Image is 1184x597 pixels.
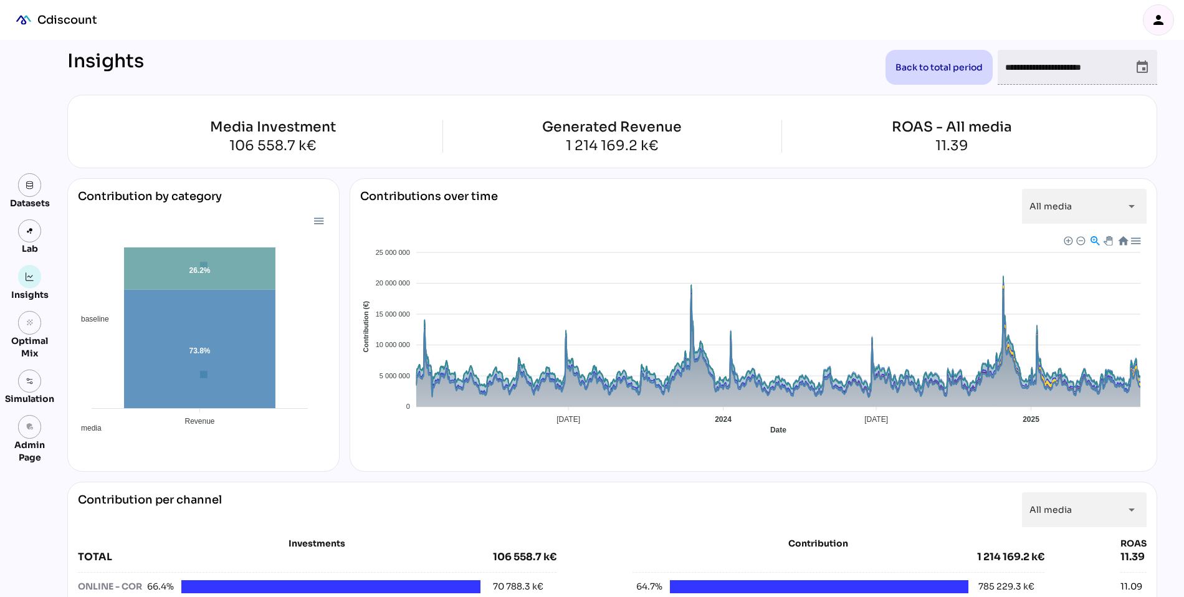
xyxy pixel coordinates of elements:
[1130,235,1140,246] div: Menu
[493,580,543,593] div: 70 788.3 k€
[72,315,109,323] span: baseline
[633,580,662,593] span: 64.7%
[103,120,442,134] div: Media Investment
[542,120,682,134] div: Generated Revenue
[5,335,54,360] div: Optimal Mix
[886,50,993,85] button: Back to total period
[1120,550,1147,565] div: 11.39
[67,50,144,85] div: Insights
[1029,504,1072,515] span: All media
[892,139,1012,153] div: 11.39
[376,249,410,256] tspan: 25 000 000
[865,415,889,424] tspan: [DATE]
[542,139,682,153] div: 1 214 169.2 k€
[313,215,323,226] div: Menu
[5,439,54,464] div: Admin Page
[16,242,44,255] div: Lab
[770,426,786,434] text: Date
[1063,236,1072,244] div: Zoom In
[493,550,556,565] div: 106 558.7 k€
[26,377,34,386] img: settings.svg
[1120,580,1142,593] div: 11.09
[10,197,50,209] div: Datasets
[978,580,1034,593] div: 785 229.3 k€
[10,6,37,34] div: mediaROI
[26,227,34,236] img: lab.svg
[376,341,410,348] tspan: 10 000 000
[26,181,34,189] img: data.svg
[1124,502,1139,517] i: arrow_drop_down
[26,272,34,281] img: graph.svg
[103,139,442,153] div: 106 558.7 k€
[1117,235,1128,246] div: Reset Zoom
[37,12,97,27] div: Cdiscount
[1151,12,1166,27] i: person
[1076,236,1084,244] div: Zoom Out
[376,279,410,287] tspan: 20 000 000
[1120,537,1147,550] div: ROAS
[78,492,222,527] div: Contribution per channel
[892,120,1012,134] div: ROAS - All media
[78,537,556,550] div: Investments
[664,537,973,550] div: Contribution
[376,310,410,318] tspan: 15 000 000
[78,580,144,593] div: ONLINE - COR
[977,550,1044,565] div: 1 214 169.2 k€
[5,393,54,405] div: Simulation
[78,550,493,565] div: TOTAL
[1104,236,1111,244] div: Panning
[406,403,410,410] tspan: 0
[363,301,370,353] text: Contribution (€)
[72,424,102,432] span: media
[1089,235,1100,246] div: Selection Zoom
[895,60,983,75] span: Back to total period
[380,372,410,380] tspan: 5 000 000
[1023,415,1039,424] tspan: 2025
[715,415,732,424] tspan: 2024
[78,189,329,214] div: Contribution by category
[26,423,34,431] i: admin_panel_settings
[144,580,174,593] span: 66.4%
[184,417,214,426] tspan: Revenue
[360,189,498,224] div: Contributions over time
[1029,201,1072,212] span: All media
[26,318,34,327] i: grain
[1124,199,1139,214] i: arrow_drop_down
[1135,60,1150,75] i: event
[11,289,49,301] div: Insights
[556,415,580,424] tspan: [DATE]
